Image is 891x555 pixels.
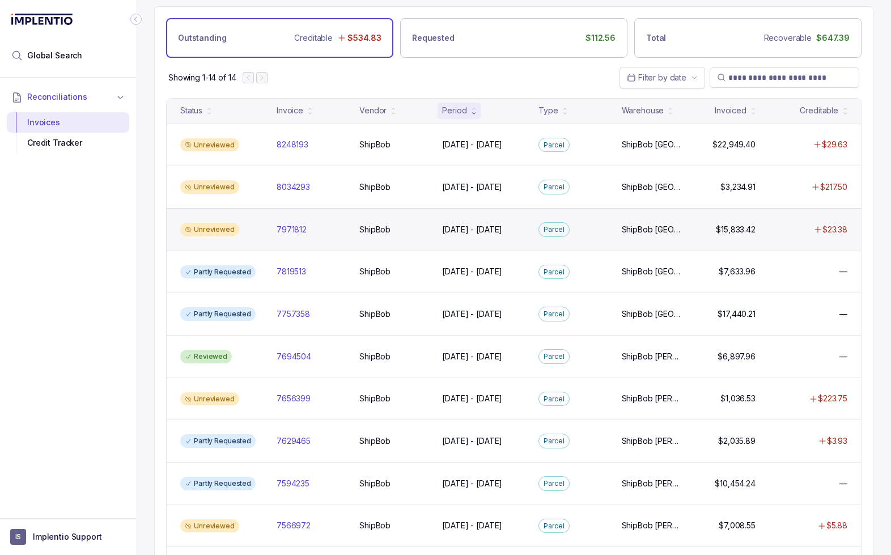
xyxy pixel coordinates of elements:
div: Credit Tracker [16,133,120,153]
p: [DATE] - [DATE] [442,181,502,193]
div: Creditable [800,105,838,116]
p: ShipBob [359,308,391,320]
p: $7,008.55 [719,520,756,531]
p: ShipBob [359,520,391,531]
button: Date Range Picker [620,67,705,88]
p: Parcel [544,478,564,489]
div: Unreviewed [180,519,239,533]
p: Total [646,32,666,44]
p: ShipBob [GEOGRAPHIC_DATA][PERSON_NAME] [622,181,682,193]
span: Global Search [27,50,82,61]
button: User initialsImplentio Support [10,529,126,545]
p: $2,035.89 [718,435,756,447]
p: $22,949.40 [712,139,756,150]
p: $5.88 [826,520,847,531]
p: ShipBob [GEOGRAPHIC_DATA][PERSON_NAME] [622,266,682,277]
p: ShipBob [359,224,391,235]
p: $112.56 [585,32,616,44]
p: [DATE] - [DATE] [442,351,502,362]
p: Implentio Support [33,531,102,543]
p: [DATE] - [DATE] [442,520,502,531]
p: — [839,351,847,362]
span: Filter by date [638,73,686,82]
p: 7971812 [277,224,307,235]
div: Status [180,105,202,116]
p: 7757358 [277,308,310,320]
span: User initials [10,529,26,545]
div: Vendor [359,105,387,116]
p: Parcel [544,393,564,405]
p: ShipBob [GEOGRAPHIC_DATA][PERSON_NAME] [622,224,682,235]
p: ShipBob [359,351,391,362]
p: 7566972 [277,520,311,531]
p: Creditable [294,32,333,44]
p: ShipBob [359,139,391,150]
div: Warehouse [622,105,664,116]
p: $6,897.96 [718,351,756,362]
div: Partly Requested [180,265,256,279]
div: Partly Requested [180,434,256,448]
p: 7656399 [277,393,311,404]
p: Parcel [544,520,564,532]
p: 7694504 [277,351,311,362]
p: Parcel [544,224,564,235]
p: $10,454.24 [715,478,756,489]
p: 7594235 [277,478,309,489]
p: [DATE] - [DATE] [442,435,502,447]
p: ShipBob [PERSON_NAME][GEOGRAPHIC_DATA] [622,478,682,489]
p: 8248193 [277,139,308,150]
p: ShipBob [GEOGRAPHIC_DATA][PERSON_NAME] [622,308,682,320]
p: ShipBob [PERSON_NAME][GEOGRAPHIC_DATA], ShipBob [GEOGRAPHIC_DATA][PERSON_NAME] [622,435,682,447]
p: $1,036.53 [720,393,756,404]
p: $15,833.42 [716,224,756,235]
search: Date Range Picker [627,72,686,83]
div: Collapse Icon [129,12,143,26]
div: Unreviewed [180,180,239,194]
div: Reviewed [180,350,232,363]
div: Type [538,105,558,116]
p: $7,633.96 [719,266,756,277]
p: ShipBob [359,393,391,404]
div: Reconciliations [7,110,129,156]
p: 8034293 [277,181,310,193]
p: Parcel [544,139,564,151]
p: Requested [412,32,455,44]
p: $223.75 [818,393,847,404]
p: Parcel [544,435,564,447]
p: $17,440.21 [718,308,756,320]
p: $3,234.91 [720,181,756,193]
p: 7819513 [277,266,306,277]
div: Partly Requested [180,477,256,490]
p: Showing 1-14 of 14 [168,72,236,83]
p: ShipBob [359,478,391,489]
p: ShipBob [359,266,391,277]
div: Period [442,105,466,116]
div: Partly Requested [180,307,256,321]
p: Parcel [544,351,564,362]
p: [DATE] - [DATE] [442,139,502,150]
p: ShipBob [GEOGRAPHIC_DATA][PERSON_NAME] [622,139,682,150]
div: Invoice [277,105,303,116]
div: Unreviewed [180,392,239,406]
p: ShipBob [359,435,391,447]
div: Invoiced [715,105,746,116]
p: $647.39 [816,32,850,44]
p: [DATE] - [DATE] [442,308,502,320]
p: — [839,308,847,320]
p: $217.50 [820,181,847,193]
p: ShipBob [PERSON_NAME][GEOGRAPHIC_DATA] [622,520,682,531]
p: [DATE] - [DATE] [442,266,502,277]
div: Remaining page entries [168,72,236,83]
p: — [839,478,847,489]
p: Parcel [544,266,564,278]
p: $29.63 [822,139,847,150]
p: Parcel [544,181,564,193]
p: [DATE] - [DATE] [442,224,502,235]
p: ShipBob [359,181,391,193]
span: Reconciliations [27,91,87,103]
div: Invoices [16,112,120,133]
p: — [839,266,847,277]
p: Recoverable [764,32,812,44]
p: Parcel [544,308,564,320]
p: ShipBob [PERSON_NAME][GEOGRAPHIC_DATA], ShipBob [GEOGRAPHIC_DATA][PERSON_NAME] [622,393,682,404]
